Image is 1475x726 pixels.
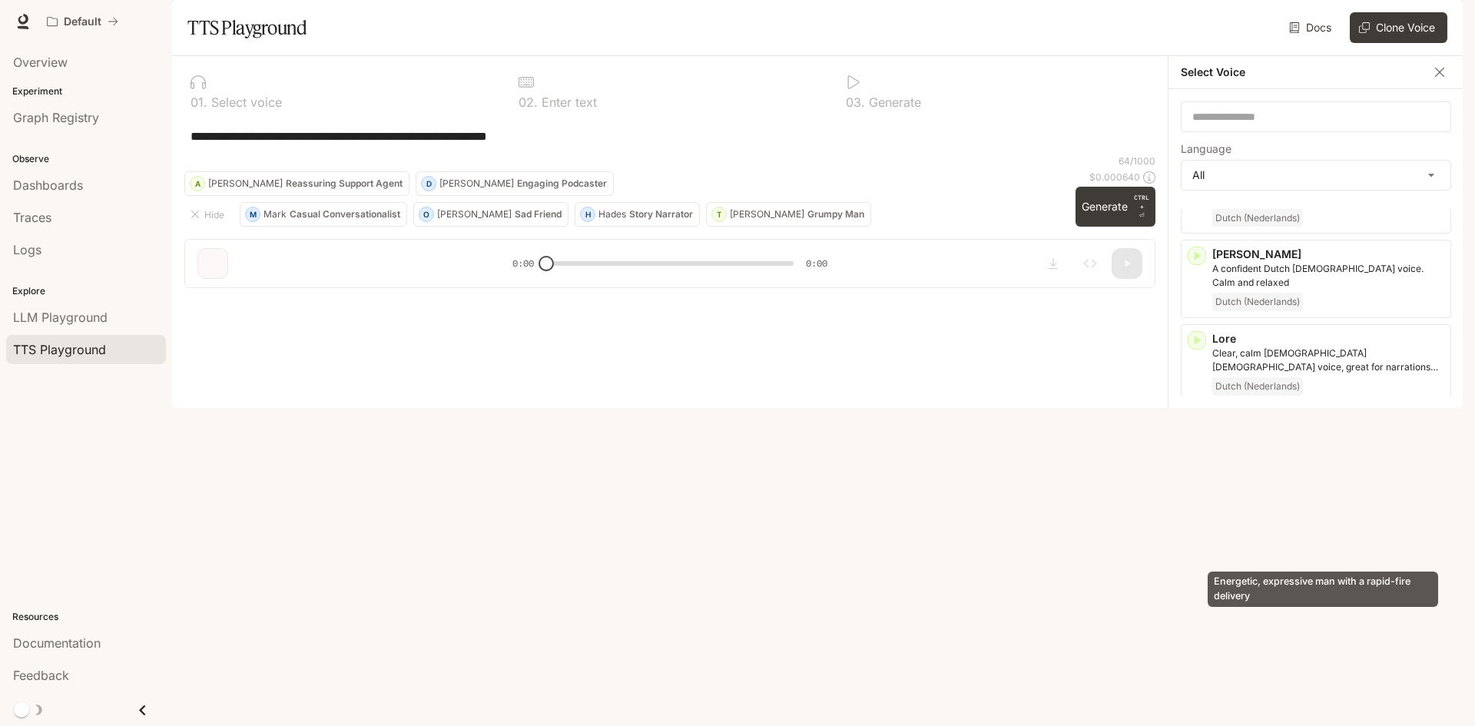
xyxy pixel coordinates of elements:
[264,210,287,219] p: Mark
[712,202,726,227] div: T
[290,210,400,219] p: Casual Conversationalist
[1208,572,1438,607] div: Energetic, expressive man with a rapid-fire delivery
[439,179,514,188] p: [PERSON_NAME]
[422,171,436,196] div: D
[184,202,234,227] button: Hide
[208,179,283,188] p: [PERSON_NAME]
[419,202,433,227] div: O
[730,210,804,219] p: [PERSON_NAME]
[1286,12,1337,43] a: Docs
[1212,331,1444,346] p: Lore
[416,171,614,196] button: D[PERSON_NAME]Engaging Podcaster
[1181,144,1231,154] p: Language
[807,210,864,219] p: Grumpy Man
[1350,12,1447,43] button: Clone Voice
[1119,154,1155,167] p: 64 / 1000
[286,179,403,188] p: Reassuring Support Agent
[207,96,282,108] p: Select voice
[1134,193,1149,220] p: ⏎
[240,202,407,227] button: MMarkCasual Conversationalist
[575,202,700,227] button: HHadesStory Narrator
[1212,247,1444,262] p: [PERSON_NAME]
[517,179,607,188] p: Engaging Podcaster
[1089,171,1140,184] p: $ 0.000640
[1212,293,1303,311] span: Dutch (Nederlands)
[846,96,865,108] p: 0 3 .
[519,96,538,108] p: 0 2 .
[1212,346,1444,374] p: Clear, calm Dutch female voice, great for narrations and professional use cases
[184,171,409,196] button: A[PERSON_NAME]Reassuring Support Agent
[64,15,101,28] p: Default
[437,210,512,219] p: [PERSON_NAME]
[865,96,921,108] p: Generate
[1212,262,1444,290] p: A confident Dutch male voice. Calm and relaxed
[191,171,204,196] div: A
[538,96,597,108] p: Enter text
[40,6,125,37] button: All workspaces
[1134,193,1149,211] p: CTRL +
[1182,161,1450,190] div: All
[1076,187,1155,227] button: GenerateCTRL +⏎
[581,202,595,227] div: H
[1212,377,1303,396] span: Dutch (Nederlands)
[191,96,207,108] p: 0 1 .
[515,210,562,219] p: Sad Friend
[1212,209,1303,227] span: Dutch (Nederlands)
[246,202,260,227] div: M
[598,210,626,219] p: Hades
[187,12,307,43] h1: TTS Playground
[706,202,871,227] button: T[PERSON_NAME]Grumpy Man
[413,202,568,227] button: O[PERSON_NAME]Sad Friend
[629,210,693,219] p: Story Narrator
